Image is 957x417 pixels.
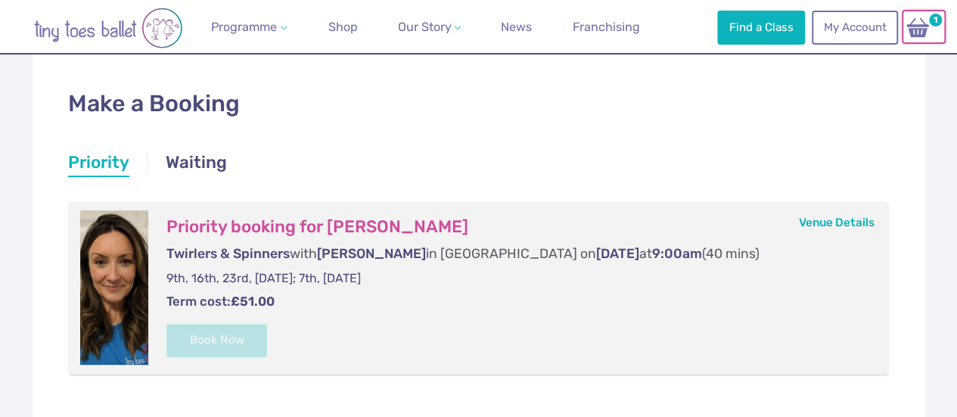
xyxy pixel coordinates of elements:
span: Franchising [573,20,640,34]
a: My Account [812,11,898,44]
a: 1 [902,10,946,44]
span: 9:00am [652,246,702,261]
a: Shop [322,12,364,42]
p: Term cost: [166,293,859,311]
p: with in [GEOGRAPHIC_DATA] on at (40 mins) [166,244,859,263]
span: Twirlers & Spinners [166,246,290,261]
h3: Priority booking for [PERSON_NAME] [166,216,859,238]
span: 1 [927,11,944,29]
span: Programme [211,20,277,34]
a: Waiting [166,151,227,178]
h1: Make a Booking [68,88,890,120]
span: News [501,20,532,34]
a: Our Story [391,12,467,42]
span: [PERSON_NAME] [317,246,426,261]
strong: £51.00 [231,294,275,309]
img: tiny toes ballet [17,8,199,48]
p: 9th, 16th, 23rd, [DATE]; 7th, [DATE] [166,270,859,287]
a: Venue Details [799,216,875,229]
button: Book Now [166,324,268,357]
a: Find a Class [717,11,805,44]
a: News [495,12,538,42]
span: Shop [328,20,358,34]
a: Franchising [567,12,646,42]
a: Programme [205,12,293,42]
span: [DATE] [596,246,639,261]
span: Our Story [397,20,451,34]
